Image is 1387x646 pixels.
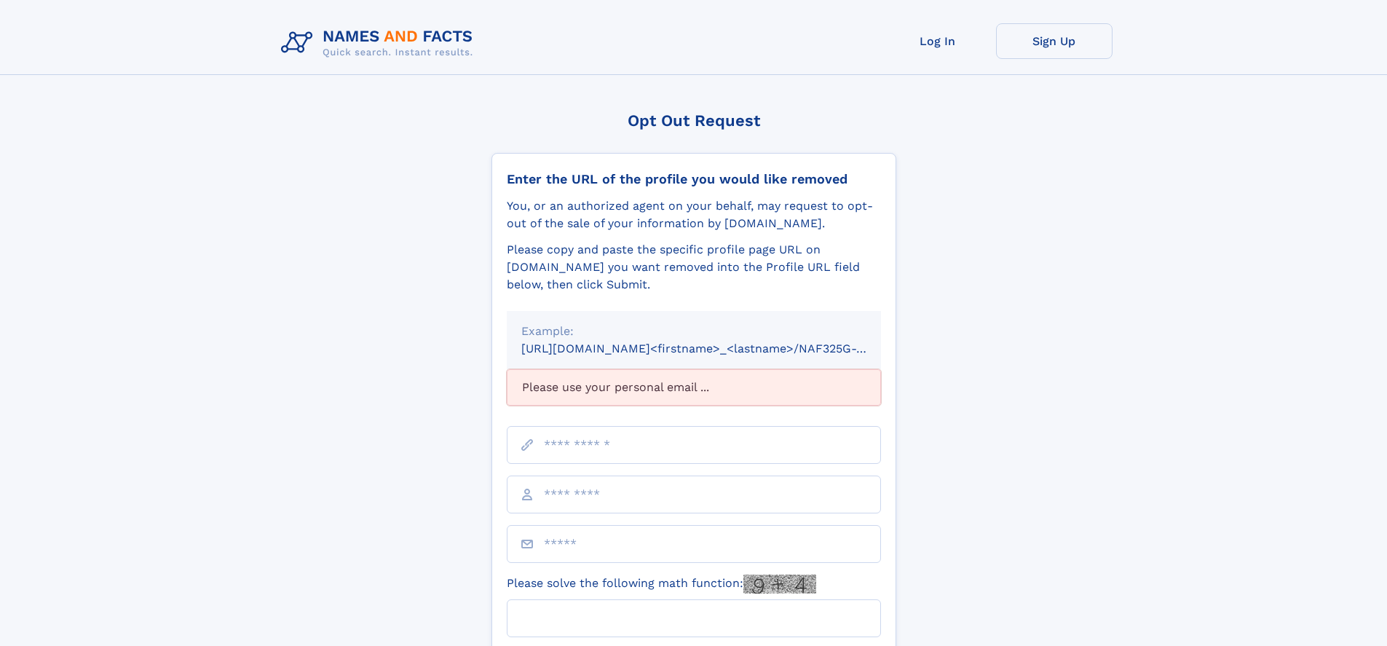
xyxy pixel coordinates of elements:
div: Example: [521,323,866,340]
div: Opt Out Request [491,111,896,130]
div: You, or an authorized agent on your behalf, may request to opt-out of the sale of your informatio... [507,197,881,232]
img: Logo Names and Facts [275,23,485,63]
div: Enter the URL of the profile you would like removed [507,171,881,187]
div: Please use your personal email ... [507,369,881,406]
small: [URL][DOMAIN_NAME]<firstname>_<lastname>/NAF325G-xxxxxxxx [521,342,909,355]
a: Sign Up [996,23,1113,59]
div: Please copy and paste the specific profile page URL on [DOMAIN_NAME] you want removed into the Pr... [507,241,881,294]
label: Please solve the following math function: [507,575,816,594]
a: Log In [880,23,996,59]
